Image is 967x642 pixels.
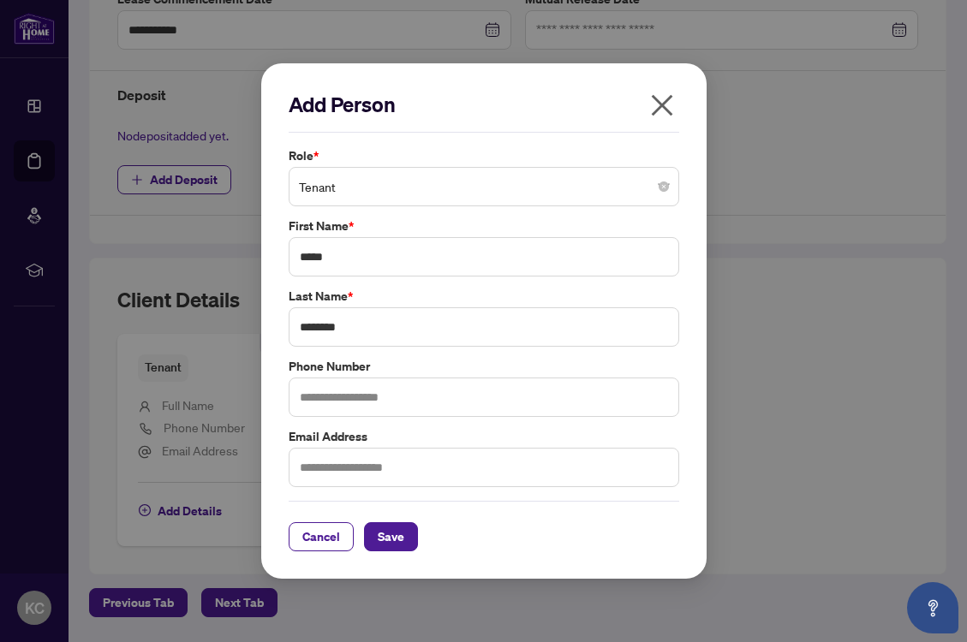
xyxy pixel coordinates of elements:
[659,181,669,192] span: close-circle
[289,287,679,306] label: Last Name
[364,522,418,551] button: Save
[289,91,679,118] h2: Add Person
[648,92,676,119] span: close
[378,523,404,550] span: Save
[299,170,669,203] span: Tenant
[302,523,340,550] span: Cancel
[907,582,958,633] button: Open asap
[289,357,679,376] label: Phone Number
[289,427,679,446] label: Email Address
[289,217,679,235] label: First Name
[289,522,354,551] button: Cancel
[289,146,679,165] label: Role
